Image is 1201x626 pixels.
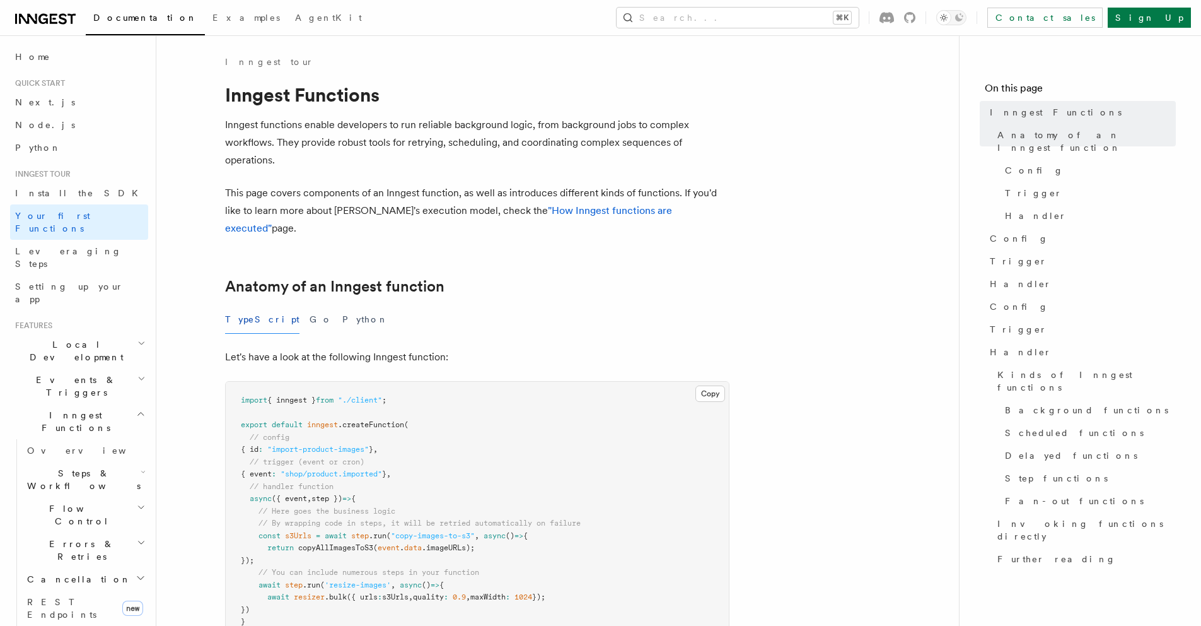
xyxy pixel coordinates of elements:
[22,568,148,591] button: Cancellation
[990,323,1047,336] span: Trigger
[10,204,148,240] a: Your first Functions
[617,8,859,28] button: Search...⌘K
[10,275,148,310] a: Setting up your app
[382,593,409,601] span: s3Urls
[992,548,1176,570] a: Further reading
[241,556,254,565] span: });
[10,182,148,204] a: Install the SDK
[15,143,61,153] span: Python
[10,78,65,88] span: Quick start
[22,538,137,563] span: Errors & Retries
[22,439,148,462] a: Overview
[325,531,347,540] span: await
[990,278,1052,290] span: Handler
[15,97,75,107] span: Next.js
[250,458,364,466] span: // trigger (event or cron)
[985,81,1176,101] h4: On this page
[382,470,386,478] span: }
[992,512,1176,548] a: Invoking functions directly
[10,338,137,363] span: Local Development
[1000,159,1176,182] a: Config
[439,581,444,589] span: {
[351,531,369,540] span: step
[22,462,148,497] button: Steps & Workflows
[15,120,75,130] span: Node.js
[475,531,479,540] span: ,
[250,482,334,491] span: // handler function
[285,531,311,540] span: s3Urls
[225,278,444,295] a: Anatomy of an Inngest function
[444,593,448,601] span: :
[15,246,122,269] span: Leveraging Steps
[985,250,1176,273] a: Trigger
[470,593,506,601] span: maxWidth
[241,396,267,405] span: import
[342,494,351,503] span: =>
[1005,495,1144,507] span: Fan-out functions
[342,305,388,334] button: Python
[27,597,96,620] span: REST Endpoints
[10,333,148,369] button: Local Development
[422,581,431,589] span: ()
[997,369,1176,394] span: Kinds of Inngest functions
[241,420,267,429] span: export
[1005,449,1137,462] span: Delayed functions
[514,593,532,601] span: 1024
[990,106,1122,119] span: Inngest Functions
[431,581,439,589] span: =>
[1108,8,1191,28] a: Sign Up
[86,4,205,35] a: Documentation
[258,445,263,454] span: :
[997,517,1176,543] span: Invoking functions directly
[997,553,1116,565] span: Further reading
[833,11,851,24] kbd: ⌘K
[303,581,320,589] span: .run
[338,396,382,405] span: "./client"
[413,593,444,601] span: quality
[1005,210,1067,222] span: Handler
[484,531,506,540] span: async
[287,4,369,34] a: AgentKit
[316,396,334,405] span: from
[325,593,347,601] span: .bulk
[307,494,311,503] span: ,
[225,83,729,106] h1: Inngest Functions
[990,232,1048,245] span: Config
[990,255,1047,268] span: Trigger
[241,605,250,614] span: })
[212,13,280,23] span: Examples
[258,507,395,516] span: // Here goes the business logic
[22,502,137,528] span: Flow Control
[15,281,124,304] span: Setting up your app
[22,497,148,533] button: Flow Control
[409,593,413,601] span: ,
[10,45,148,68] a: Home
[250,494,272,503] span: async
[10,240,148,275] a: Leveraging Steps
[378,593,382,601] span: :
[997,129,1176,154] span: Anatomy of an Inngest function
[22,467,141,492] span: Steps & Workflows
[990,300,1048,313] span: Config
[400,543,404,552] span: .
[1000,422,1176,444] a: Scheduled functions
[258,519,581,528] span: // By wrapping code in steps, it will be retried automatically on failure
[241,617,245,626] span: }
[10,321,52,331] span: Features
[987,8,1103,28] a: Contact sales
[378,543,400,552] span: event
[258,581,281,589] span: await
[267,445,369,454] span: "import-product-images"
[27,446,157,456] span: Overview
[506,593,510,601] span: :
[990,346,1052,358] span: Handler
[992,363,1176,399] a: Kinds of Inngest functions
[369,445,373,454] span: }
[310,305,332,334] button: Go
[453,593,466,601] span: 0.9
[267,593,289,601] span: await
[10,374,137,399] span: Events & Triggers
[1000,399,1176,422] a: Background functions
[1000,444,1176,467] a: Delayed functions
[1005,164,1064,177] span: Config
